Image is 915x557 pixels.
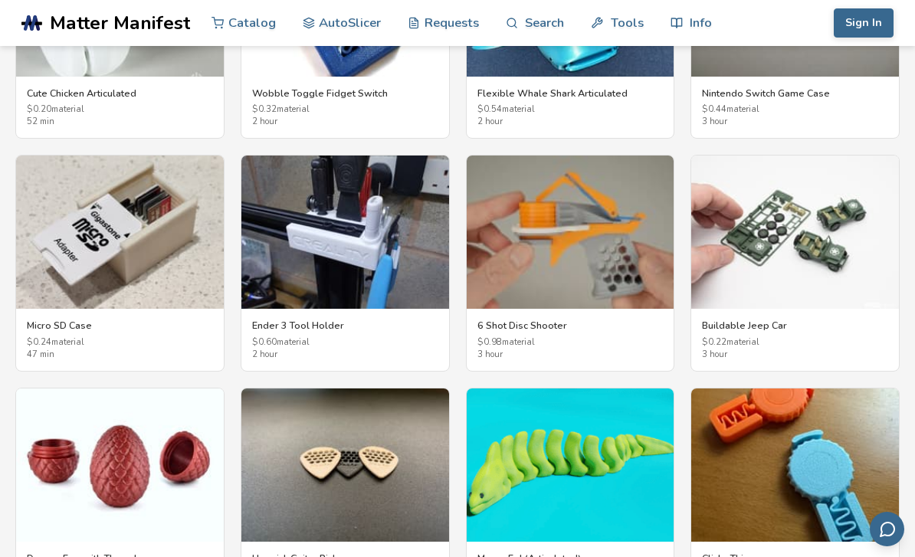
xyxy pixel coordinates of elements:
h3: 6 Shot Disc Shooter [477,319,664,332]
a: Buildable Jeep CarBuildable Jeep Car$0.22material3 hour [690,155,900,372]
span: 2 hour [477,117,664,127]
button: Send feedback via email [870,512,904,546]
span: $ 0.32 material [252,105,438,115]
img: Buildable Jeep Car [691,156,899,309]
button: Sign In [834,8,894,38]
img: Clicky Thing [691,388,899,542]
span: Matter Manifest [50,12,190,34]
h3: Micro SD Case [27,319,213,332]
span: 52 min [27,117,213,127]
span: $ 0.44 material [702,105,888,115]
span: 3 hour [702,350,888,360]
h3: Ender 3 Tool Holder [252,319,438,332]
a: Micro SD CaseMicro SD Case$0.24material47 min [15,155,225,372]
span: 2 hour [252,117,438,127]
h3: Nintendo Switch Game Case [702,87,888,100]
span: 47 min [27,350,213,360]
img: Moray Eel (Articulated) [467,388,674,542]
span: $ 0.98 material [477,338,664,348]
span: 2 hour [252,350,438,360]
span: 3 hour [477,350,664,360]
img: Dragon Egg with Threads [16,388,224,542]
span: $ 0.60 material [252,338,438,348]
img: Hexpick Guitar Pick [241,388,449,542]
a: Ender 3 Tool HolderEnder 3 Tool Holder$0.60material2 hour [241,155,450,372]
span: $ 0.24 material [27,338,213,348]
img: Ender 3 Tool Holder [241,156,449,309]
h3: Wobble Toggle Fidget Switch [252,87,438,100]
span: $ 0.20 material [27,105,213,115]
span: $ 0.22 material [702,338,888,348]
span: $ 0.54 material [477,105,664,115]
a: 6 Shot Disc Shooter6 Shot Disc Shooter$0.98material3 hour [466,155,675,372]
img: 6 Shot Disc Shooter [467,156,674,309]
h3: Cute Chicken Articulated [27,87,213,100]
h3: Buildable Jeep Car [702,319,888,332]
h3: Flexible Whale Shark Articulated [477,87,664,100]
span: 3 hour [702,117,888,127]
img: Micro SD Case [16,156,224,309]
